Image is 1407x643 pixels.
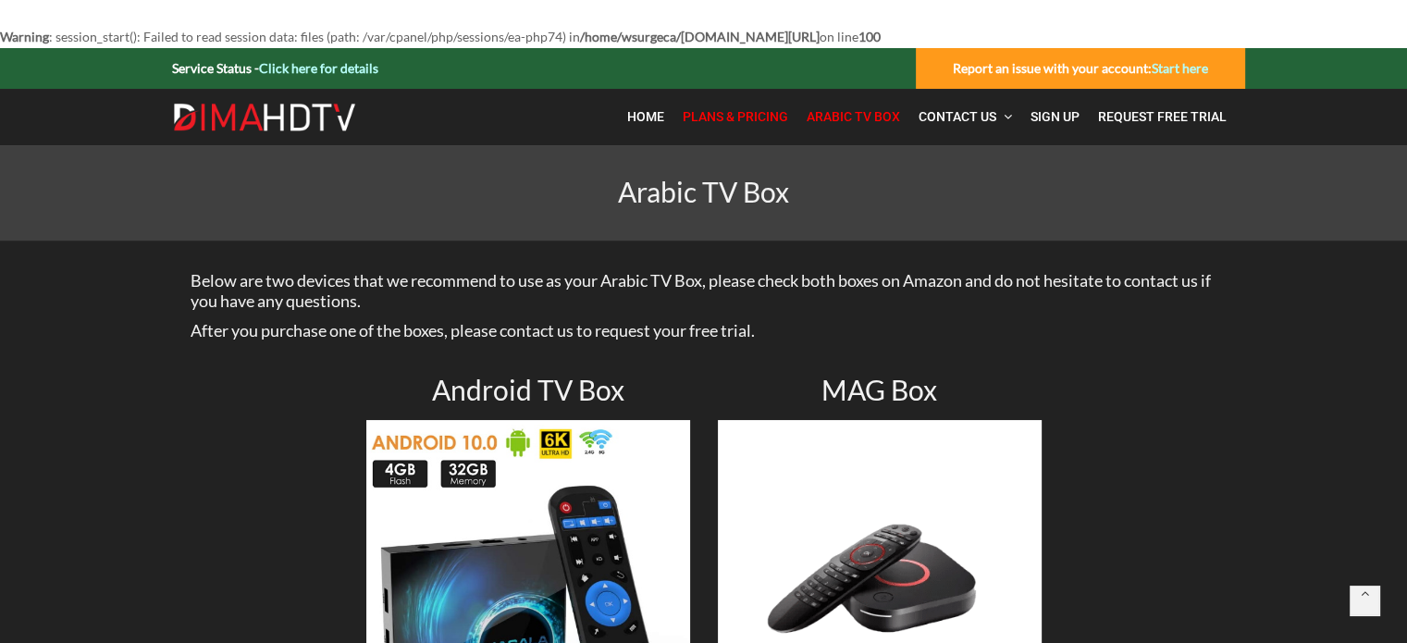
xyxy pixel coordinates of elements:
[919,109,996,124] span: Contact Us
[807,109,900,124] span: Arabic TV Box
[580,29,820,44] b: /home/wsurgeca/[DOMAIN_NAME][URL]
[821,373,937,406] span: MAG Box
[797,98,909,136] a: Arabic TV Box
[909,98,1021,136] a: Contact Us
[1021,98,1089,136] a: Sign Up
[618,175,789,208] span: Arabic TV Box
[1031,109,1080,124] span: Sign Up
[618,98,673,136] a: Home
[953,60,1208,76] strong: Report an issue with your account:
[1089,98,1236,136] a: Request Free Trial
[432,373,624,406] span: Android TV Box
[191,270,1211,311] span: Below are two devices that we recommend to use as your Arabic TV Box, please check both boxes on ...
[683,109,788,124] span: Plans & Pricing
[1098,109,1227,124] span: Request Free Trial
[858,29,881,44] b: 100
[1350,586,1379,615] a: Back to top
[172,103,357,132] img: Dima HDTV
[259,60,378,76] a: Click here for details
[673,98,797,136] a: Plans & Pricing
[172,60,378,76] strong: Service Status -
[1152,60,1208,76] a: Start here
[191,320,755,340] span: After you purchase one of the boxes, please contact us to request your free trial.
[627,109,664,124] span: Home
